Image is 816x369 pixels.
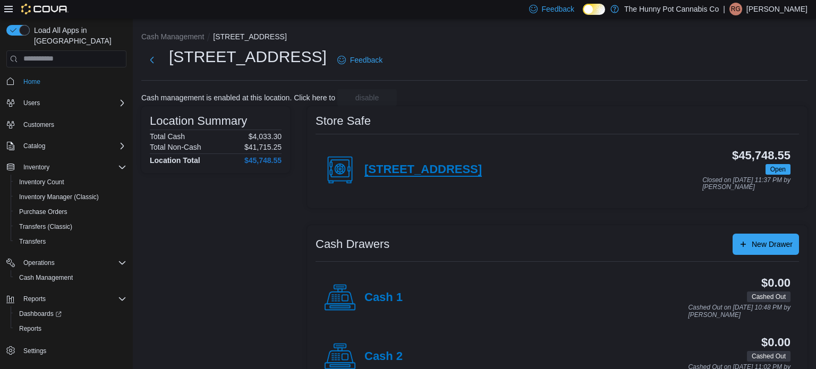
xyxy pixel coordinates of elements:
[11,321,131,336] button: Reports
[15,220,76,233] a: Transfers (Classic)
[624,3,719,15] p: The Hunny Pot Cannabis Co
[15,271,77,284] a: Cash Management
[244,156,282,165] h4: $45,748.55
[316,238,389,251] h3: Cash Drawers
[15,176,69,188] a: Inventory Count
[15,322,46,335] a: Reports
[150,143,201,151] h6: Total Non-Cash
[15,205,72,218] a: Purchase Orders
[770,165,786,174] span: Open
[733,234,799,255] button: New Drawer
[213,32,286,41] button: [STREET_ADDRESS]
[23,295,46,303] span: Reports
[141,31,807,44] nav: An example of EuiBreadcrumbs
[23,99,40,107] span: Users
[19,324,41,333] span: Reports
[19,344,126,357] span: Settings
[11,190,131,204] button: Inventory Manager (Classic)
[23,121,54,129] span: Customers
[141,32,204,41] button: Cash Management
[19,273,73,282] span: Cash Management
[11,204,131,219] button: Purchase Orders
[19,256,126,269] span: Operations
[2,255,131,270] button: Operations
[150,132,185,141] h6: Total Cash
[23,347,46,355] span: Settings
[732,149,790,162] h3: $45,748.55
[19,75,126,88] span: Home
[23,78,40,86] span: Home
[19,193,99,201] span: Inventory Manager (Classic)
[723,3,725,15] p: |
[2,74,131,89] button: Home
[2,291,131,306] button: Reports
[141,49,163,71] button: Next
[11,270,131,285] button: Cash Management
[731,3,741,15] span: RG
[2,117,131,132] button: Customers
[761,277,790,289] h3: $0.00
[19,293,50,305] button: Reports
[15,322,126,335] span: Reports
[19,222,72,231] span: Transfers (Classic)
[19,178,64,186] span: Inventory Count
[752,292,786,302] span: Cashed Out
[19,237,46,246] span: Transfers
[2,96,131,110] button: Users
[15,235,50,248] a: Transfers
[11,306,131,321] a: Dashboards
[23,163,49,171] span: Inventory
[15,271,126,284] span: Cash Management
[23,259,55,267] span: Operations
[11,175,131,190] button: Inventory Count
[316,115,371,127] h3: Store Safe
[2,160,131,175] button: Inventory
[15,191,126,203] span: Inventory Manager (Classic)
[11,219,131,234] button: Transfers (Classic)
[23,142,45,150] span: Catalog
[30,25,126,46] span: Load All Apps in [GEOGRAPHIC_DATA]
[2,342,131,358] button: Settings
[350,55,382,65] span: Feedback
[150,156,200,165] h4: Location Total
[729,3,742,15] div: Ryckolos Griffiths
[702,177,790,191] p: Closed on [DATE] 11:37 PM by [PERSON_NAME]
[688,304,790,319] p: Cashed Out on [DATE] 10:48 PM by [PERSON_NAME]
[337,89,397,106] button: disable
[19,161,126,174] span: Inventory
[747,291,790,302] span: Cashed Out
[746,3,807,15] p: [PERSON_NAME]
[752,239,793,250] span: New Drawer
[11,234,131,249] button: Transfers
[19,97,126,109] span: Users
[766,164,790,175] span: Open
[583,4,605,15] input: Dark Mode
[752,351,786,361] span: Cashed Out
[15,176,126,188] span: Inventory Count
[150,115,247,127] h3: Location Summary
[19,118,58,131] a: Customers
[364,350,403,364] h4: Cash 2
[19,310,62,318] span: Dashboards
[19,75,45,88] a: Home
[15,307,66,320] a: Dashboards
[747,351,790,362] span: Cashed Out
[542,4,574,14] span: Feedback
[15,191,103,203] a: Inventory Manager (Classic)
[19,97,44,109] button: Users
[19,161,54,174] button: Inventory
[364,163,482,177] h4: [STREET_ADDRESS]
[19,208,67,216] span: Purchase Orders
[169,46,327,67] h1: [STREET_ADDRESS]
[19,140,126,152] span: Catalog
[15,235,126,248] span: Transfers
[15,307,126,320] span: Dashboards
[355,92,379,103] span: disable
[21,4,69,14] img: Cova
[19,345,50,357] a: Settings
[244,143,282,151] p: $41,715.25
[19,293,126,305] span: Reports
[333,49,387,71] a: Feedback
[19,118,126,131] span: Customers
